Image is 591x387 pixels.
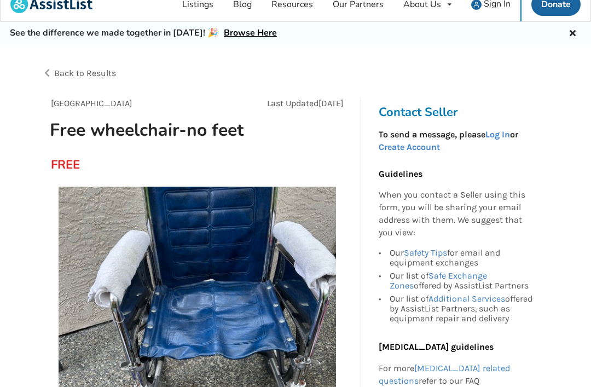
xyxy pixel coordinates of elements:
a: [MEDICAL_DATA] related questions [379,363,510,386]
h3: Contact Seller [379,105,541,120]
p: When you contact a Seller using this form, you will be sharing your email address with them. We s... [379,189,535,239]
a: Safety Tips [404,248,447,258]
div: FREE [51,158,53,173]
a: Browse Here [224,27,277,39]
b: [MEDICAL_DATA] guidelines [379,342,494,353]
span: [DATE] [318,99,344,109]
a: Create Account [379,142,440,153]
span: [GEOGRAPHIC_DATA] [51,99,132,109]
a: Safe Exchange Zones [390,271,487,291]
a: Log In [485,130,510,140]
div: Our for email and equipment exchanges [390,249,535,270]
span: Last Updated [267,99,318,109]
div: About Us [403,1,441,9]
span: Back to Results [54,68,116,79]
div: Our list of offered by AssistList Partners [390,270,535,293]
a: Additional Services [428,294,505,304]
div: Our list of offered by AssistList Partners, such as equipment repair and delivery [390,293,535,324]
h5: See the difference we made together in [DATE]! 🎉 [10,28,277,39]
strong: To send a message, please or [379,130,518,153]
b: Guidelines [379,169,422,180]
h1: Free wheelchair-no feet [41,119,254,142]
